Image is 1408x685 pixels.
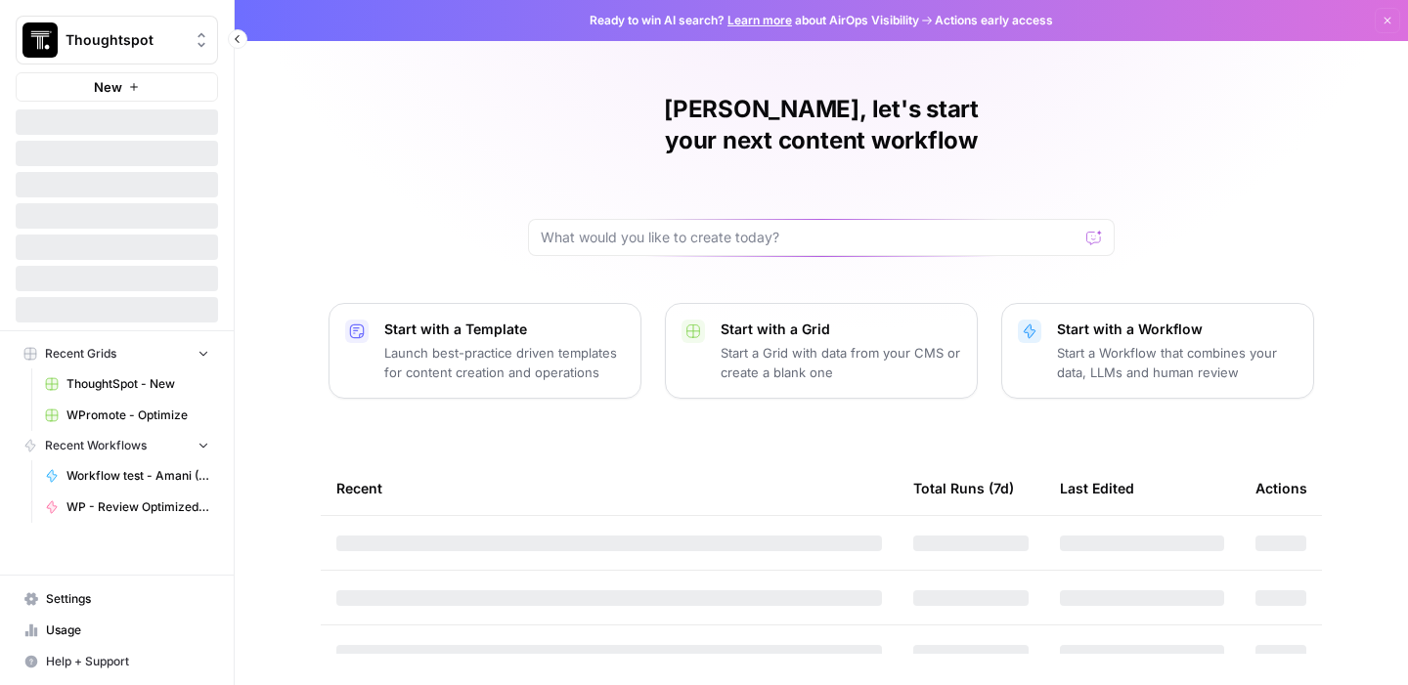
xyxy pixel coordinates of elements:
a: Usage [16,615,218,646]
h1: [PERSON_NAME], let's start your next content workflow [528,94,1115,156]
img: Thoughtspot Logo [22,22,58,58]
span: Ready to win AI search? about AirOps Visibility [590,12,919,29]
span: ThoughtSpot - New [66,375,209,393]
a: ThoughtSpot - New [36,368,218,400]
p: Start with a Grid [721,320,961,339]
span: Help + Support [46,653,209,670]
span: WP - Review Optimized Article [66,498,209,516]
span: Thoughtspot [66,30,184,50]
button: Start with a GridStart a Grid with data from your CMS or create a blank one [665,303,978,399]
a: Workflow test - Amani (Intelligent Insights) [36,460,218,492]
a: WPromote - Optimize [36,400,218,431]
span: Actions early access [935,12,1053,29]
p: Start a Workflow that combines your data, LLMs and human review [1057,343,1298,382]
a: Learn more [727,13,792,27]
button: Recent Workflows [16,431,218,460]
p: Start a Grid with data from your CMS or create a blank one [721,343,961,382]
button: Start with a WorkflowStart a Workflow that combines your data, LLMs and human review [1001,303,1314,399]
span: Recent Workflows [45,437,147,454]
p: Start with a Workflow [1057,320,1298,339]
span: Usage [46,621,209,639]
button: Recent Grids [16,339,218,368]
button: Start with a TemplateLaunch best-practice driven templates for content creation and operations [329,303,641,399]
span: Workflow test - Amani (Intelligent Insights) [66,467,209,485]
button: New [16,72,218,102]
input: What would you like to create today? [541,228,1078,247]
span: WPromote - Optimize [66,407,209,424]
button: Workspace: Thoughtspot [16,16,218,64]
span: Recent Grids [45,345,116,363]
p: Launch best-practice driven templates for content creation and operations [384,343,625,382]
div: Actions [1255,461,1307,515]
div: Last Edited [1060,461,1134,515]
button: Help + Support [16,646,218,677]
div: Recent [336,461,882,515]
div: Total Runs (7d) [913,461,1014,515]
span: New [94,77,122,97]
span: Settings [46,590,209,608]
a: Settings [16,583,218,615]
a: WP - Review Optimized Article [36,492,218,523]
p: Start with a Template [384,320,625,339]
